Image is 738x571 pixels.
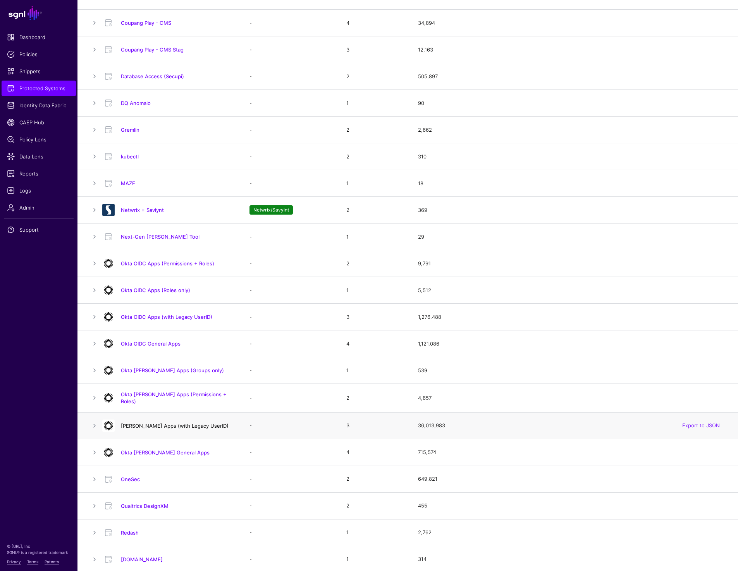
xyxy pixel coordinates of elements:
[242,277,339,304] td: -
[7,119,71,126] span: CAEP Hub
[242,384,339,412] td: -
[121,46,184,53] a: Coupang Play - CMS Stag
[339,224,410,250] td: 1
[339,357,410,384] td: 1
[2,115,76,130] a: CAEP Hub
[121,207,164,213] a: Netwrix + Saviynt
[27,559,38,564] a: Terms
[339,63,410,90] td: 2
[2,46,76,62] a: Policies
[7,136,71,143] span: Policy Lens
[7,170,71,177] span: Reports
[121,423,229,429] a: [PERSON_NAME] Apps (with Legacy UserID)
[7,50,71,58] span: Policies
[7,549,71,556] p: SGNL® is a registered trademark
[121,449,210,456] a: Okta [PERSON_NAME] General Apps
[121,314,212,320] a: Okta OIDC Apps (with Legacy UserID)
[418,340,726,348] div: 1,121,086
[102,311,115,323] img: svg+xml;base64,PHN2ZyB3aWR0aD0iNjQiIGhlaWdodD0iNjQiIHZpZXdCb3g9IjAgMCA2NCA2NCIgZmlsbD0ibm9uZSIgeG...
[242,304,339,330] td: -
[418,233,726,241] div: 29
[418,367,726,375] div: 539
[418,100,726,107] div: 90
[339,90,410,117] td: 1
[418,180,726,187] div: 18
[682,422,720,428] a: Export to JSON
[242,63,339,90] td: -
[242,330,339,357] td: -
[242,492,339,519] td: -
[339,143,410,170] td: 2
[102,337,115,350] img: svg+xml;base64,PHN2ZyB3aWR0aD0iNjQiIGhlaWdodD0iNjQiIHZpZXdCb3g9IjAgMCA2NCA2NCIgZmlsbD0ibm9uZSIgeG...
[121,153,139,160] a: kubectl
[339,466,410,492] td: 2
[418,260,726,268] div: 9,791
[339,250,410,277] td: 2
[418,556,726,563] div: 314
[242,250,339,277] td: -
[7,33,71,41] span: Dashboard
[5,5,73,22] a: SGNL
[102,446,115,459] img: svg+xml;base64,PHN2ZyB3aWR0aD0iNjQiIGhlaWdodD0iNjQiIHZpZXdCb3g9IjAgMCA2NCA2NCIgZmlsbD0ibm9uZSIgeG...
[2,200,76,215] a: Admin
[7,153,71,160] span: Data Lens
[418,449,726,456] div: 715,574
[121,391,227,404] a: Okta [PERSON_NAME] Apps (Permissions + Roles)
[121,556,163,562] a: [DOMAIN_NAME]
[242,439,339,466] td: -
[2,166,76,181] a: Reports
[121,287,190,293] a: Okta OIDC Apps (Roles only)
[242,519,339,546] td: -
[7,543,71,549] p: © [URL], Inc
[339,304,410,330] td: 3
[339,330,410,357] td: 4
[418,19,726,27] div: 34,894
[339,277,410,304] td: 1
[339,439,410,466] td: 4
[7,84,71,92] span: Protected Systems
[418,502,726,510] div: 455
[242,412,339,439] td: -
[45,559,59,564] a: Patents
[121,476,140,482] a: OneSec
[339,197,410,224] td: 2
[242,170,339,197] td: -
[121,341,181,347] a: Okta OIDC General Apps
[7,67,71,75] span: Snippets
[242,224,339,250] td: -
[121,180,135,186] a: MAZE
[242,143,339,170] td: -
[121,260,214,267] a: Okta OIDC Apps (Permissions + Roles)
[339,170,410,197] td: 1
[7,187,71,194] span: Logs
[2,149,76,164] a: Data Lens
[121,100,151,106] a: DQ Anomalo
[418,287,726,294] div: 5,512
[2,81,76,96] a: Protected Systems
[2,64,76,79] a: Snippets
[418,313,726,321] div: 1,276,488
[242,357,339,384] td: -
[242,117,339,143] td: -
[418,422,726,430] div: 36,013,983
[7,226,71,234] span: Support
[2,98,76,113] a: Identity Data Fabric
[339,492,410,519] td: 2
[121,367,224,373] a: Okta [PERSON_NAME] Apps (Groups only)
[418,46,726,54] div: 12,163
[121,234,200,240] a: Next-Gen [PERSON_NAME] Tool
[418,529,726,537] div: 2,762
[339,412,410,439] td: 3
[339,36,410,63] td: 3
[7,559,21,564] a: Privacy
[102,364,115,377] img: svg+xml;base64,PHN2ZyB3aWR0aD0iNjQiIGhlaWdodD0iNjQiIHZpZXdCb3g9IjAgMCA2NCA2NCIgZmlsbD0ibm9uZSIgeG...
[242,36,339,63] td: -
[418,153,726,161] div: 310
[121,20,171,26] a: Coupang Play - CMS
[339,384,410,412] td: 2
[418,206,726,214] div: 369
[242,10,339,36] td: -
[242,466,339,492] td: -
[418,475,726,483] div: 649,821
[102,392,115,404] img: svg+xml;base64,PHN2ZyB3aWR0aD0iNjQiIGhlaWdodD0iNjQiIHZpZXdCb3g9IjAgMCA2NCA2NCIgZmlsbD0ibm9uZSIgeG...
